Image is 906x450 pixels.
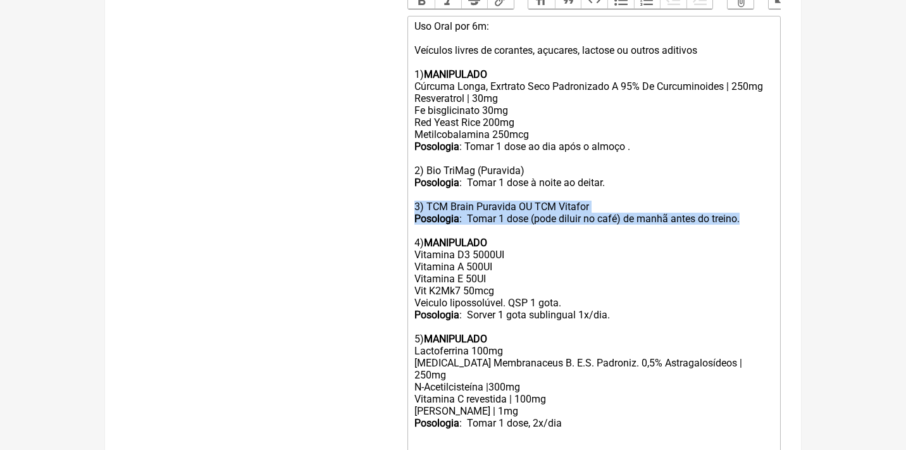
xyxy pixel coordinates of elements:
[414,177,459,189] strong: Posologia
[414,417,459,429] strong: Posologia
[414,309,459,321] strong: Posologia
[414,141,459,153] strong: Posologia
[414,80,774,92] div: Cúrcuma Longa, Exrtrato Seco Padronizado A 95% De Curcuminoides | 250mg
[414,20,774,80] div: Uso Oral por 6m: Veículos livres de corantes, açucares, lactose ou outros aditivos 1)
[414,237,774,321] div: 4) Vitamina D3 5000UI Vitamina A 500UI Vitamina E 50UI Vit K2Mk7 50mcg Veiculo lipossolúvel. QSP ...
[414,92,774,141] div: Resveratrol | 30mg Fe bisglicinato 30mg Red Yeast Rice 200mg Metilcobalamina 250mcg
[424,333,487,345] strong: MANIPULADO
[424,237,487,249] strong: MANIPULADO
[414,321,774,405] div: 5) Lactoferrina 100mg [MEDICAL_DATA] Membranaceus B. E.S. Padroniz. 0,5% Astragalosídeos | 250mg ...
[414,429,774,442] div: ㅤ
[414,405,774,429] div: [PERSON_NAME] | 1mg : Tomar 1 dose, 2x/dia
[424,68,487,80] strong: MANIPULADO
[414,141,774,237] div: : Tomar 1 dose ao dia após o almoço . 2) Bio TriMag (Puravida) : Tomar 1 dose à noite ao deitar. ...
[414,213,459,225] strong: Posologia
